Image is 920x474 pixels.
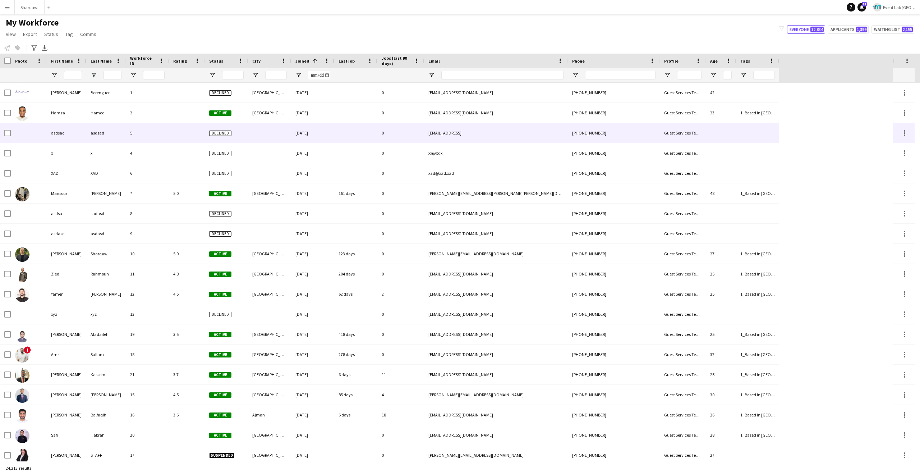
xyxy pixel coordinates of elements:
[753,71,775,79] input: Tags Filter Input
[169,284,205,304] div: 4.5
[126,204,169,223] div: 8
[86,324,126,344] div: Aladaileh
[86,244,126,264] div: Sharqawi
[568,324,660,344] div: [PHONE_NUMBER]
[736,183,779,203] div: 1_Based in [GEOGRAPHIC_DATA], 1_Based in [GEOGRAPHIC_DATA], 1_Based in [GEOGRAPHIC_DATA]/[GEOGRAP...
[902,27,913,32] span: 2,155
[47,224,86,243] div: asdasd
[15,368,29,383] img: Ayman Kassem
[736,264,779,284] div: 1_Based in [GEOGRAPHIC_DATA], 2_English Level = 2/3 Good , 2_English Level = 3/3 Excellent, 4_CCA...
[248,445,291,465] div: [GEOGRAPHIC_DATA]
[209,251,231,257] span: Active
[77,29,99,39] a: Comms
[6,17,59,28] span: My Workforce
[424,324,568,344] div: [EMAIL_ADDRESS][DOMAIN_NAME]
[424,425,568,445] div: [EMAIL_ADDRESS][DOMAIN_NAME]
[86,224,126,243] div: asdasd
[15,247,29,262] img: Mohammed Sharqawi
[291,244,334,264] div: [DATE]
[126,224,169,243] div: 9
[169,244,205,264] div: 5.0
[291,345,334,364] div: [DATE]
[736,284,779,304] div: 1_Based in [GEOGRAPHIC_DATA], 2_English Level = 3/3 Excellent
[291,445,334,465] div: [DATE]
[209,312,231,317] span: Declined
[424,83,568,102] div: [EMAIL_ADDRESS][DOMAIN_NAME]
[377,385,424,405] div: 4
[47,83,86,102] div: [PERSON_NAME]
[65,31,73,37] span: Tag
[86,264,126,284] div: Rahmoun
[3,29,19,39] a: View
[47,244,86,264] div: [PERSON_NAME]
[660,103,706,123] div: Guest Services Team
[660,445,706,465] div: Guest Services Team
[377,83,424,102] div: 0
[47,385,86,405] div: [PERSON_NAME]
[47,425,86,445] div: Safi
[209,131,231,136] span: Declined
[86,304,126,324] div: xyz
[706,445,736,465] div: 27
[86,123,126,143] div: asdsad
[130,72,137,78] button: Open Filter Menu
[377,123,424,143] div: 0
[291,103,334,123] div: [DATE]
[706,365,736,384] div: 25
[568,224,660,243] div: [PHONE_NUMBER]
[660,264,706,284] div: Guest Services Team
[209,453,234,458] span: Suspended
[334,183,377,203] div: 161 days
[6,31,16,37] span: View
[572,58,585,64] span: Phone
[706,284,736,304] div: 25
[86,83,126,102] div: Berenguer
[736,103,779,123] div: 1_Based in [GEOGRAPHIC_DATA]/[GEOGRAPHIC_DATA]/Ajman, 2_English Level = 2/3 Good , 4_CCA
[15,429,29,443] img: Safi Habrah
[209,171,231,176] span: Declined
[377,365,424,384] div: 11
[169,365,205,384] div: 3.7
[723,71,732,79] input: Age Filter Input
[660,143,706,163] div: Guest Services Team
[248,405,291,425] div: Ajman
[334,385,377,405] div: 85 days
[377,183,424,203] div: 0
[103,71,121,79] input: Last Name Filter Input
[20,29,40,39] a: Export
[706,244,736,264] div: 27
[209,72,216,78] button: Open Filter Menu
[47,324,86,344] div: [PERSON_NAME]
[568,405,660,425] div: [PHONE_NUMBER]
[291,324,334,344] div: [DATE]
[209,433,231,438] span: Active
[377,324,424,344] div: 0
[169,324,205,344] div: 3.5
[86,204,126,223] div: sadasd
[291,163,334,183] div: [DATE]
[710,58,718,64] span: Age
[334,324,377,344] div: 418 days
[173,58,187,64] span: Rating
[169,385,205,405] div: 4.5
[291,143,334,163] div: [DATE]
[252,58,261,64] span: City
[86,143,126,163] div: x
[339,58,355,64] span: Last job
[248,284,291,304] div: [GEOGRAPHIC_DATA]
[47,405,86,425] div: [PERSON_NAME]
[44,31,58,37] span: Status
[86,445,126,465] div: STAFF
[23,31,37,37] span: Export
[377,445,424,465] div: 0
[660,304,706,324] div: Guest Services Team
[568,264,660,284] div: [PHONE_NUMBER]
[47,103,86,123] div: Hamza
[63,29,76,39] a: Tag
[222,71,244,79] input: Status Filter Input
[568,204,660,223] div: [PHONE_NUMBER]
[568,163,660,183] div: [PHONE_NUMBER]
[86,365,126,384] div: Kassem
[334,365,377,384] div: 6 days
[248,365,291,384] div: [GEOGRAPHIC_DATA]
